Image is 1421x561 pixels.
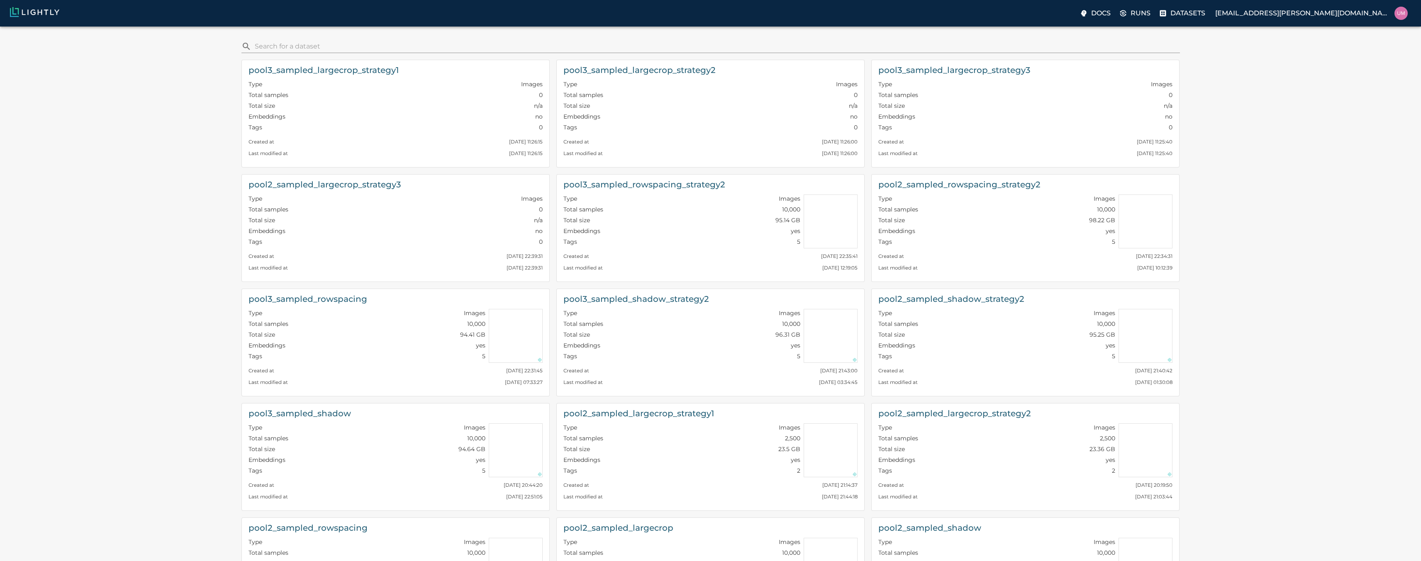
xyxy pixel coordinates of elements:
[878,151,918,156] small: Last modified at
[249,227,285,235] p: Embeddings
[1089,216,1115,224] p: 98.22 GB
[878,379,918,385] small: Last modified at
[871,174,1180,282] a: pool2_sampled_rowspacing_strategy2TypeImagesTotal samples10,000Total size98.22 GBEmbeddingsyesTag...
[1157,6,1209,21] label: Datasets
[878,80,892,88] p: Type
[1078,6,1114,21] label: Docs
[249,434,288,442] p: Total samples
[563,216,590,224] p: Total size
[249,309,262,317] p: Type
[563,253,589,259] small: Created at
[822,151,858,156] small: [DATE] 11:26:00
[563,63,715,77] h6: pool3_sampled_largecrop_strategy2
[241,403,550,511] a: pool3_sampled_shadowTypeImagesTotal samples10,000Total size94.64 GBEmbeddingsyesTags5Created at[D...
[563,80,577,88] p: Type
[249,445,275,453] p: Total size
[563,368,589,374] small: Created at
[1131,8,1150,18] p: Runs
[521,194,543,203] p: Images
[1169,123,1172,131] p: 0
[563,466,577,475] p: Tags
[467,434,485,442] p: 10,000
[556,403,865,511] a: pool2_sampled_largecrop_strategy1TypeImagesTotal samples2,500Total size23.5 GBEmbeddingsyesTags2C...
[797,238,800,246] p: 5
[563,549,603,557] p: Total samples
[556,174,865,282] a: pool3_sampled_rowspacing_strategy2TypeImagesTotal samples10,000Total size95.14 GBEmbeddingsyesTag...
[556,289,865,396] a: pool3_sampled_shadow_strategy2TypeImagesTotal samples10,000Total size96.31 GBEmbeddingsyesTags5Cr...
[1112,466,1115,475] p: 2
[507,253,543,259] small: [DATE] 22:39:31
[563,227,600,235] p: Embeddings
[563,320,603,328] p: Total samples
[563,379,603,385] small: Last modified at
[563,91,603,99] p: Total samples
[563,434,603,442] p: Total samples
[249,407,351,420] h6: pool3_sampled_shadow
[482,352,485,360] p: 5
[878,112,915,121] p: Embeddings
[507,265,543,271] small: [DATE] 22:39:31
[535,112,543,121] p: no
[878,341,915,350] p: Embeddings
[249,423,262,432] p: Type
[878,227,915,235] p: Embeddings
[563,407,714,420] h6: pool2_sampled_largecrop_strategy1
[1137,139,1172,145] small: [DATE] 11:25:40
[820,368,858,374] small: [DATE] 21:43:00
[563,330,590,339] p: Total size
[509,139,543,145] small: [DATE] 11:26:15
[241,60,550,168] a: pool3_sampled_largecrop_strategy1TypeImagesTotal samples0Total sizen/aEmbeddingsnoTags0Created at...
[1215,8,1391,18] p: [EMAIL_ADDRESS][PERSON_NAME][DOMAIN_NAME]
[249,123,262,131] p: Tags
[249,139,274,145] small: Created at
[464,538,485,546] p: Images
[249,112,285,121] p: Embeddings
[563,205,603,214] p: Total samples
[563,292,709,306] h6: pool3_sampled_shadow_strategy2
[563,112,600,121] p: Embeddings
[779,194,800,203] p: Images
[249,521,368,534] h6: pool2_sampled_rowspacing
[871,403,1180,511] a: pool2_sampled_largecrop_strategy2TypeImagesTotal samples2,500Total size23.36 GBEmbeddingsyesTags2...
[249,151,288,156] small: Last modified at
[791,227,800,235] p: yes
[249,368,274,374] small: Created at
[878,434,918,442] p: Total samples
[878,139,904,145] small: Created at
[249,379,288,385] small: Last modified at
[535,227,543,235] p: no
[878,521,981,534] h6: pool2_sampled_shadow
[1117,6,1154,21] label: Runs
[878,194,892,203] p: Type
[249,102,275,110] p: Total size
[563,494,603,500] small: Last modified at
[563,123,577,131] p: Tags
[782,549,800,557] p: 10,000
[797,466,800,475] p: 2
[878,178,1040,191] h6: pool2_sampled_rowspacing_strategy2
[563,194,577,203] p: Type
[1135,368,1172,374] small: [DATE] 21:40:42
[819,379,858,385] small: [DATE] 03:34:45
[878,292,1024,306] h6: pool2_sampled_shadow_strategy2
[509,151,543,156] small: [DATE] 11:26:15
[563,265,603,271] small: Last modified at
[563,151,603,156] small: Last modified at
[779,309,800,317] p: Images
[878,330,905,339] p: Total size
[782,320,800,328] p: 10,000
[506,494,543,500] small: [DATE] 22:51:05
[1094,194,1115,203] p: Images
[878,265,918,271] small: Last modified at
[1094,309,1115,317] p: Images
[458,445,485,453] p: 94.64 GB
[10,7,59,17] img: Lightly
[249,549,288,557] p: Total samples
[878,216,905,224] p: Total size
[504,482,543,488] small: [DATE] 20:44:20
[778,445,800,453] p: 23.5 GB
[249,330,275,339] p: Total size
[1170,8,1205,18] p: Datasets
